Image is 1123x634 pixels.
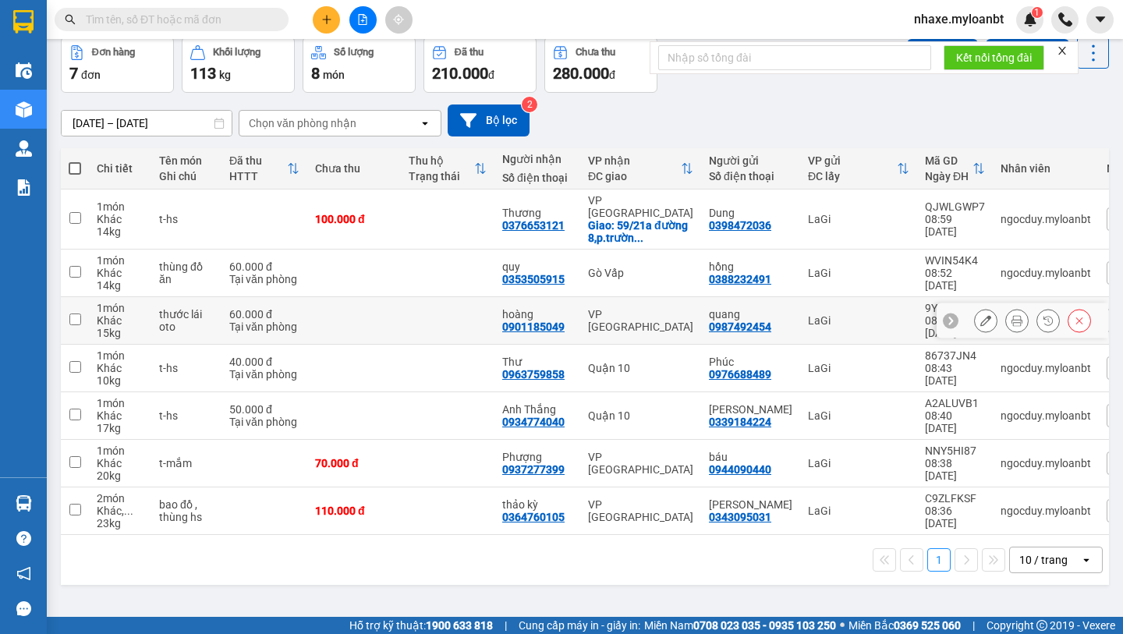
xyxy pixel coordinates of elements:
div: 0901185049 [502,321,565,333]
span: ... [124,505,133,517]
img: warehouse-icon [16,140,32,157]
strong: 0369 525 060 [894,619,961,632]
div: 2 món [97,492,143,505]
div: ngocduy.myloanbt [1001,267,1091,279]
div: Đơn hàng [92,47,135,58]
div: 0987492454 [709,321,771,333]
span: 280.000 [553,64,609,83]
div: 86737JN4 [925,349,985,362]
button: Đã thu210.000đ [423,37,537,93]
div: 1 món [97,397,143,409]
div: 20 kg [97,469,143,482]
div: Người nhận [502,153,572,165]
div: Chị Linh [709,498,792,511]
div: 40.000 đ [229,356,299,368]
span: question-circle [16,531,31,546]
div: LaGi [808,213,909,225]
div: 08:52 [DATE] [925,267,985,292]
div: HTTT [229,170,287,182]
div: ĐC giao [588,170,681,182]
div: LaGi [808,457,909,469]
div: Quận 10 [588,362,693,374]
span: search [65,14,76,25]
div: 60.000 đ [229,308,299,321]
div: VP [GEOGRAPHIC_DATA] [588,194,693,219]
button: Chưa thu280.000đ [544,37,657,93]
div: VP [GEOGRAPHIC_DATA] [588,498,693,523]
div: VP [GEOGRAPHIC_DATA] [588,451,693,476]
div: WVIN54K4 [925,254,985,267]
div: 08:59 [DATE] [925,213,985,238]
span: đơn [81,69,101,81]
span: 8 [311,64,320,83]
img: solution-icon [16,179,32,196]
div: Khác [97,409,143,422]
img: warehouse-icon [16,495,32,512]
div: Quận 10 [588,409,693,422]
div: 0339184224 [709,416,771,428]
div: 0963759858 [502,368,565,381]
div: VP gửi [808,154,897,167]
button: 1 [927,548,951,572]
input: Select a date range. [62,111,232,136]
div: LaGi [808,505,909,517]
div: 14 kg [97,279,143,292]
div: 17 kg [97,422,143,434]
div: 23 kg [97,517,143,530]
div: ĐC lấy [808,170,897,182]
div: Đã thu [455,47,484,58]
span: ... [634,232,643,244]
div: 0944090440 [709,463,771,476]
div: A2ALUVB1 [925,397,985,409]
span: Cung cấp máy in - giấy in: [519,617,640,634]
div: 14 kg [97,225,143,238]
span: nhaxe.myloanbt [902,9,1016,29]
div: Tại văn phòng [229,368,299,381]
div: 1 món [97,200,143,213]
div: thùng đồ ăn [159,260,214,285]
div: Gò Vấp [588,267,693,279]
div: 9Y9EUWXV [925,302,985,314]
div: quy [502,260,572,273]
div: Khác [97,362,143,374]
span: close [1057,45,1068,56]
div: Số điện thoại [502,172,572,184]
div: 08:38 [DATE] [925,457,985,482]
div: 08:43 [DATE] [925,362,985,387]
div: 0937277399 [502,463,565,476]
span: 113 [190,64,216,83]
span: đ [488,69,494,81]
div: quang [709,308,792,321]
div: 0343095031 [709,511,771,523]
div: bao đồ , thùng hs [159,498,214,523]
img: icon-new-feature [1023,12,1037,27]
div: ngocduy.myloanbt [1001,457,1091,469]
button: caret-down [1086,6,1114,34]
div: QJWLGWP7 [925,200,985,213]
th: Toggle SortBy [401,148,494,189]
div: Số lượng [334,47,374,58]
button: Số lượng8món [303,37,416,93]
div: 0976688489 [709,368,771,381]
div: 0364760105 [502,511,565,523]
span: copyright [1036,620,1047,631]
div: Khác, Khác [97,505,143,517]
div: 0376653121 [502,219,565,232]
button: file-add [349,6,377,34]
div: Chọn văn phòng nhận [249,115,356,131]
span: kg [219,69,231,81]
div: 0388232491 [709,273,771,285]
span: Miền Nam [644,617,836,634]
button: Khối lượng113kg [182,37,295,93]
div: Chưa thu [315,162,393,175]
div: Khác [97,457,143,469]
div: t-hs [159,362,214,374]
div: LaGi [808,267,909,279]
span: message [16,601,31,616]
div: Anh Thắng [502,403,572,416]
span: món [323,69,345,81]
div: Chi tiết [97,162,143,175]
div: t-mắm [159,457,214,469]
div: báu [709,451,792,463]
div: Tên món [159,154,214,167]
